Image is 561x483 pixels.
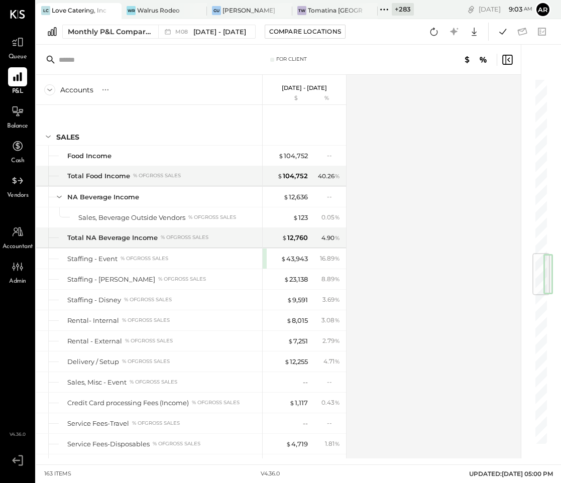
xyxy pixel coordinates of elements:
span: % [334,275,340,283]
div: Credit Card processing Fees (Income) [67,398,189,408]
div: $ [268,94,308,102]
span: % [334,295,340,303]
span: % [334,316,340,324]
a: Balance [1,102,35,131]
span: [DATE] - [DATE] [193,27,246,37]
div: % of GROSS SALES [158,276,206,283]
div: % [310,94,343,102]
div: 12,636 [283,192,308,202]
div: % of GROSS SALES [124,296,172,303]
a: Vendors [1,171,35,200]
div: Accounts [60,85,93,95]
div: % of GROSS SALES [153,440,200,447]
div: 8,015 [286,316,308,325]
span: Balance [7,122,28,131]
div: + 283 [392,3,414,16]
div: 2.79 [322,336,340,345]
div: 9,591 [287,295,308,305]
div: copy link [466,4,476,15]
div: 16.89 [320,254,340,263]
span: % [334,439,340,447]
div: Sales, Misc - Event [67,378,127,387]
span: % [334,172,340,180]
span: P&L [12,87,24,96]
div: 4,719 [286,439,308,449]
div: % of GROSS SALES [133,172,181,179]
div: For Client [276,56,307,63]
div: % of GROSS SALES [188,214,236,221]
div: % of GROSS SALES [161,234,208,241]
div: 43,943 [281,254,308,264]
div: -- [327,419,340,427]
span: Admin [9,277,26,286]
div: Rental - External [67,336,122,346]
div: 8.89 [321,275,340,284]
a: P&L [1,67,35,96]
div: 4.90 [321,233,340,243]
span: $ [284,357,290,366]
div: Total NA Beverage Income [67,233,158,243]
div: Staffing - [PERSON_NAME] [67,275,155,284]
a: Cash [1,137,35,166]
div: 23,138 [284,275,308,284]
span: % [334,398,340,406]
div: Delivery / Setup [67,357,119,367]
div: GU [212,6,221,15]
div: v 4.36.0 [261,470,280,478]
button: Monthly P&L Comparison M08[DATE] - [DATE] [62,25,256,39]
div: % of GROSS SALES [132,420,180,427]
div: Monthly P&L Comparison [68,27,152,37]
div: Tomatina [GEOGRAPHIC_DATA] [308,6,363,15]
div: % of GROSS SALES [192,399,240,406]
span: $ [293,213,298,221]
div: -- [327,378,340,386]
div: 104,752 [277,171,308,181]
span: Queue [9,53,27,62]
div: Love Catering, Inc. [52,6,106,15]
div: -- [303,419,308,428]
div: [DATE] [479,5,532,14]
div: WR [127,6,136,15]
span: % [334,233,340,241]
div: % of GROSS SALES [122,358,170,365]
div: Compare Locations [269,27,341,36]
div: LC [41,6,50,15]
span: Accountant [3,243,33,252]
div: 0.43 [321,398,340,407]
span: $ [286,440,291,448]
div: Staffing - Disney [67,295,121,305]
div: 1.81 [325,439,340,448]
div: 40.26 [318,172,340,181]
div: Food Income [67,151,111,161]
a: Queue [1,33,35,62]
span: % [334,213,340,221]
span: $ [289,399,295,407]
span: $ [282,233,287,241]
div: % of GROSS SALES [121,255,168,262]
div: 3.08 [321,316,340,325]
span: $ [286,316,292,324]
span: $ [288,337,293,345]
span: M08 [175,29,191,35]
div: Service Fees-Travel [67,419,129,428]
div: -- [303,378,308,387]
div: 163 items [44,470,71,478]
span: Cash [11,157,24,166]
div: TW [297,6,306,15]
span: % [334,357,340,365]
div: Walrus Rodeo [137,6,180,15]
div: Staffing - Event [67,254,118,264]
button: Ar [535,2,551,18]
div: NA Beverage Income [67,192,139,202]
span: UPDATED: [DATE] 05:00 PM [469,470,553,477]
p: [DATE] - [DATE] [282,84,327,91]
div: 104,752 [278,151,308,161]
span: Vendors [7,191,29,200]
span: $ [284,275,289,283]
span: $ [277,172,283,180]
div: -- [327,192,340,201]
div: 1,117 [289,398,308,408]
span: $ [283,193,289,201]
div: 7,251 [288,336,308,346]
span: % [334,336,340,344]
